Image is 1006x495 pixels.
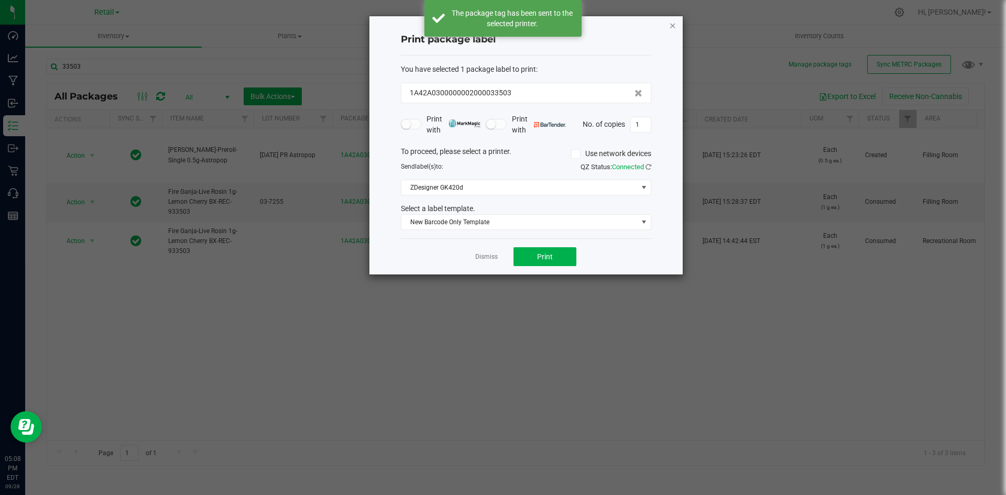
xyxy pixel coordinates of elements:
button: Print [513,247,576,266]
a: Dismiss [475,252,498,261]
span: QZ Status: [581,163,651,171]
label: Use network devices [571,148,651,159]
iframe: Resource center [10,411,42,443]
img: mark_magic_cybra.png [449,119,480,127]
span: Send to: [401,163,443,170]
span: No. of copies [583,119,625,128]
span: Connected [612,163,644,171]
span: Print [537,252,553,261]
span: 1A42A0300000002000033503 [410,87,511,98]
h4: Print package label [401,33,651,47]
span: You have selected 1 package label to print [401,65,536,73]
span: New Barcode Only Template [401,215,638,229]
img: bartender.png [534,122,566,127]
div: : [401,64,651,75]
span: Print with [512,114,566,136]
div: To proceed, please select a printer. [393,146,659,162]
div: The package tag has been sent to the selected printer. [451,8,574,29]
span: label(s) [415,163,436,170]
span: ZDesigner GK420d [401,180,638,195]
div: Select a label template. [393,203,659,214]
span: Print with [427,114,480,136]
